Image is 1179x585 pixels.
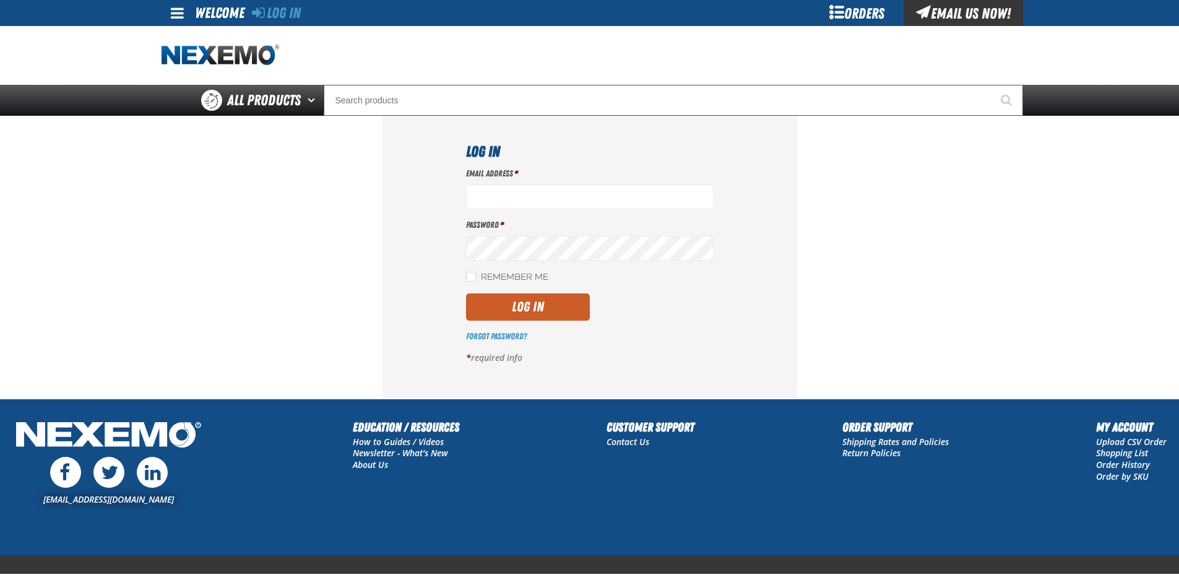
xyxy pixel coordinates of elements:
[466,352,714,364] p: required info
[842,436,949,448] a: Shipping Rates and Policies
[353,459,388,470] a: About Us
[353,436,444,448] a: How to Guides / Videos
[324,85,1023,116] input: Search
[1096,470,1149,482] a: Order by SKU
[607,436,649,448] a: Contact Us
[466,331,527,341] a: Forgot Password?
[162,45,279,66] img: Nexemo logo
[1096,459,1150,470] a: Order History
[43,493,174,505] a: [EMAIL_ADDRESS][DOMAIN_NAME]
[466,141,714,163] h1: Log In
[842,418,949,436] h2: Order Support
[1096,436,1167,448] a: Upload CSV Order
[842,447,900,459] a: Return Policies
[466,272,476,282] input: Remember Me
[252,4,301,22] a: Log In
[1096,418,1167,436] h2: My Account
[353,447,448,459] a: Newsletter - What's New
[303,85,324,116] button: Open All Products pages
[353,418,459,436] h2: Education / Resources
[466,293,590,321] button: Log In
[162,45,279,66] a: Home
[466,168,714,180] label: Email Address
[992,85,1023,116] button: Start Searching
[466,219,714,231] label: Password
[466,272,548,284] label: Remember Me
[227,89,301,111] span: All Products
[12,418,205,454] img: Nexemo Logo
[1096,447,1148,459] a: Shopping List
[607,418,694,436] h2: Customer Support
